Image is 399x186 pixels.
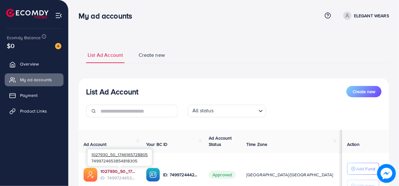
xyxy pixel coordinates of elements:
p: Add Fund [356,165,375,173]
input: Search for option [215,106,256,116]
img: menu [55,12,62,19]
a: Overview [5,58,64,70]
a: 1027930_50_1746165728805 [100,168,136,174]
span: Time Zone [246,141,267,147]
span: [GEOGRAPHIC_DATA]/[GEOGRAPHIC_DATA] [246,172,333,178]
p: ID: 7499724442453671952 [163,171,199,178]
span: Approved [209,171,236,179]
h3: My ad accounts [79,11,137,20]
p: ELEGANT WEARS [354,12,389,19]
span: Ad Account [84,141,107,147]
span: Create new [139,51,165,59]
span: 1027930_50_1746165728805 [91,151,148,157]
a: My ad accounts [5,73,64,86]
span: All status [191,106,215,116]
span: Create new [353,88,375,95]
span: Ad Account Status [209,135,232,147]
img: image [55,43,61,49]
span: Ecomdy Balance [7,35,41,41]
img: ic-ba-acc.ded83a64.svg [146,168,160,182]
a: ELEGANT WEARS [341,12,389,20]
img: ic-ads-acc.e4c84228.svg [84,168,97,182]
button: Add Fund [347,163,379,175]
div: 7499724653854818305 [88,149,152,166]
span: ID: 7499724653854818305 [100,175,136,181]
span: Product Links [20,108,47,114]
span: List Ad Account [88,51,123,59]
button: Create new [346,86,381,97]
span: Payment [20,92,38,98]
span: Overview [20,61,39,67]
a: Payment [5,89,64,102]
span: Your BC ID [146,141,168,147]
div: Search for option [188,105,266,117]
img: logo [6,9,49,19]
h3: List Ad Account [86,87,138,96]
span: Action [347,141,360,147]
a: Product Links [5,105,64,117]
span: My ad accounts [20,77,52,83]
img: image [377,164,396,183]
span: $0 [7,41,14,50]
